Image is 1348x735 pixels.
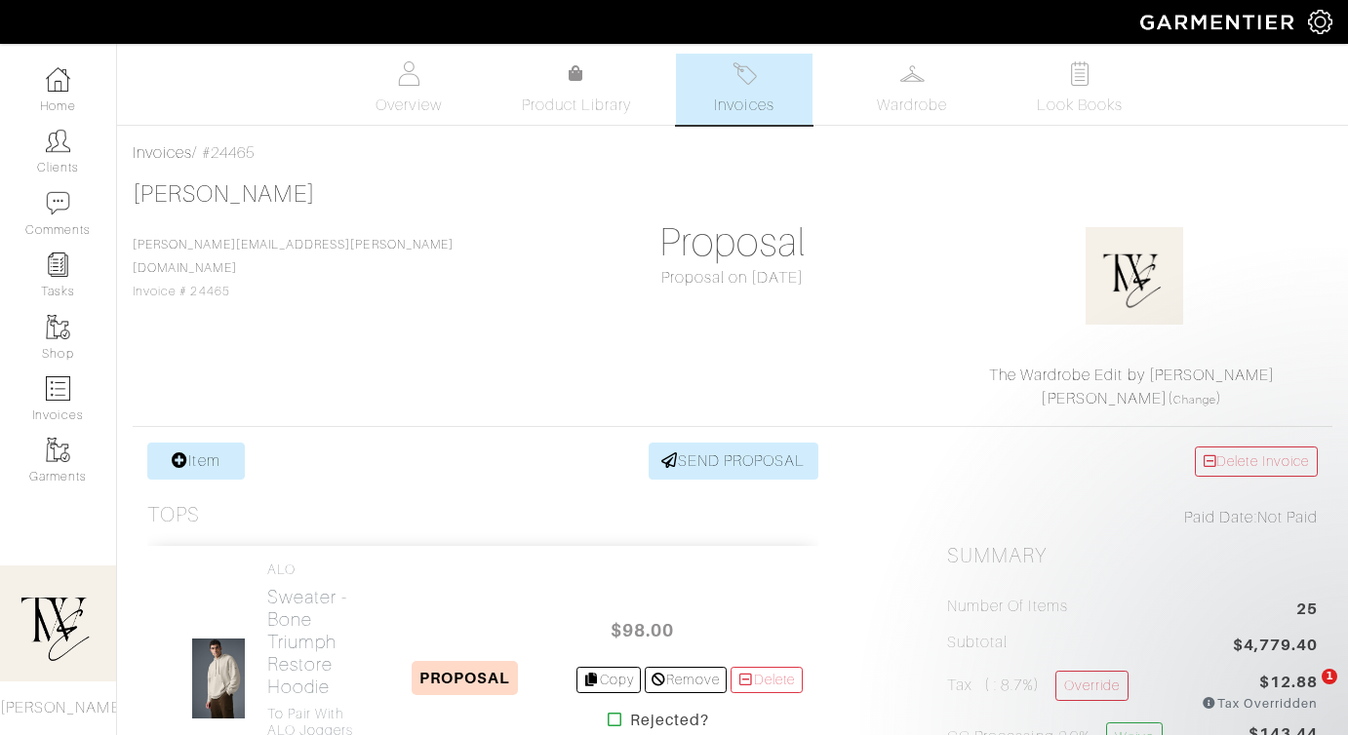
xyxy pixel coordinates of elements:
[947,544,1318,568] h2: Summary
[1322,669,1337,684] span: 1
[46,67,70,92] img: dashboard-icon-dbcd8f5a0b271acd01030246c82b418ddd0df26cd7fceb0bd07c9910d44c42f6.png
[508,62,645,117] a: Product Library
[522,94,632,117] span: Product Library
[714,94,773,117] span: Invoices
[947,634,1008,652] h5: Subtotal
[844,54,980,125] a: Wardrobe
[191,638,247,719] img: LyCf28WVpCwPUyLZdKsbzQqB
[1086,227,1183,325] img: o88SwH9y4G5nFsDJTsWZPGJH.png
[133,141,1332,165] div: / #24465
[1173,394,1216,406] a: Change
[1202,694,1318,713] div: Tax Overridden
[733,61,757,86] img: orders-27d20c2124de7fd6de4e0e44c1d41de31381a507db9b33961299e4e07d508b8c.svg
[133,144,192,162] a: Invoices
[649,443,818,480] a: SEND PROPOSAL
[630,709,709,732] strong: Rejected?
[547,266,918,290] div: Proposal on [DATE]
[46,129,70,153] img: clients-icon-6bae9207a08558b7cb47a8932f037763ab4055f8c8b6bfacd5dc20c3e0201464.png
[1130,5,1308,39] img: garmentier-logo-header-white-b43fb05a5012e4ada735d5af1a66efaba907eab6374d6393d1fbf88cb4ef424d.png
[376,94,441,117] span: Overview
[877,94,947,117] span: Wardrobe
[576,667,642,693] a: Copy
[547,219,918,266] h1: Proposal
[900,61,925,86] img: wardrobe-487a4870c1b7c33e795ec22d11cfc2ed9d08956e64fb3008fe2437562e282088.svg
[947,598,1068,616] h5: Number of Items
[133,181,315,207] a: [PERSON_NAME]
[46,191,70,215] img: comment-icon-a0a6a9ef722e966f86d9cbdc48e553b5cf19dbc54f86b18d962a5391bc8f6eb6.png
[955,364,1309,410] div: ( )
[46,376,70,401] img: orders-icon-0abe47150d42831381b5fb84f609e132dff9fe21cb692f30cb5eec754e2cba89.png
[584,609,701,651] span: $98.00
[676,54,813,125] a: Invoices
[46,315,70,339] img: garments-icon-b7da505a4dc4fd61783c78ac3ca0ef83fa9d6f193b1c9dc38574b1d14d53ca28.png
[340,54,477,125] a: Overview
[1184,509,1257,526] span: Paid Date:
[1037,94,1124,117] span: Look Books
[46,438,70,462] img: garments-icon-b7da505a4dc4fd61783c78ac3ca0ef83fa9d6f193b1c9dc38574b1d14d53ca28.png
[46,252,70,277] img: reminder-icon-8004d30b9f0a5d33ae49ab947aed9ed385cf756f9e5892f1edd6e32f2345188e.png
[412,661,518,695] span: PROPOSAL
[645,667,726,693] a: Remove
[989,367,1276,384] a: The Wardrobe Edit by [PERSON_NAME]
[267,561,355,578] h4: ALO
[133,238,454,298] span: Invoice # 24465
[731,667,803,693] a: Delete
[147,503,200,527] h3: Tops
[1011,54,1148,125] a: Look Books
[1041,390,1168,407] a: [PERSON_NAME]
[1068,61,1092,86] img: todo-9ac3debb85659649dc8f770b8b6100bb5dab4b48dedcbae339e5042a72dfd3cc.svg
[1055,671,1129,701] a: Override
[1195,446,1318,477] a: Delete Invoice
[1308,10,1332,34] img: gear-icon-white-bd11855cb880d31180b6d7d6211b90ccbf57a29d726f0c71d8c61bd08dd39cc2.png
[947,506,1318,529] div: Not Paid
[1282,669,1328,716] iframe: Intercom live chat
[397,61,421,86] img: basicinfo-40fd8af6dae0f16599ec9e87c0ef1c0a1fdea2edbe929e3d69a839185d80c458.svg
[267,586,355,698] h2: Sweater - Bone Triumph Restore Hoodie
[133,238,454,275] a: [PERSON_NAME][EMAIL_ADDRESS][PERSON_NAME][DOMAIN_NAME]
[947,671,1129,705] h5: Tax ( : 8.7%)
[147,443,245,480] a: Item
